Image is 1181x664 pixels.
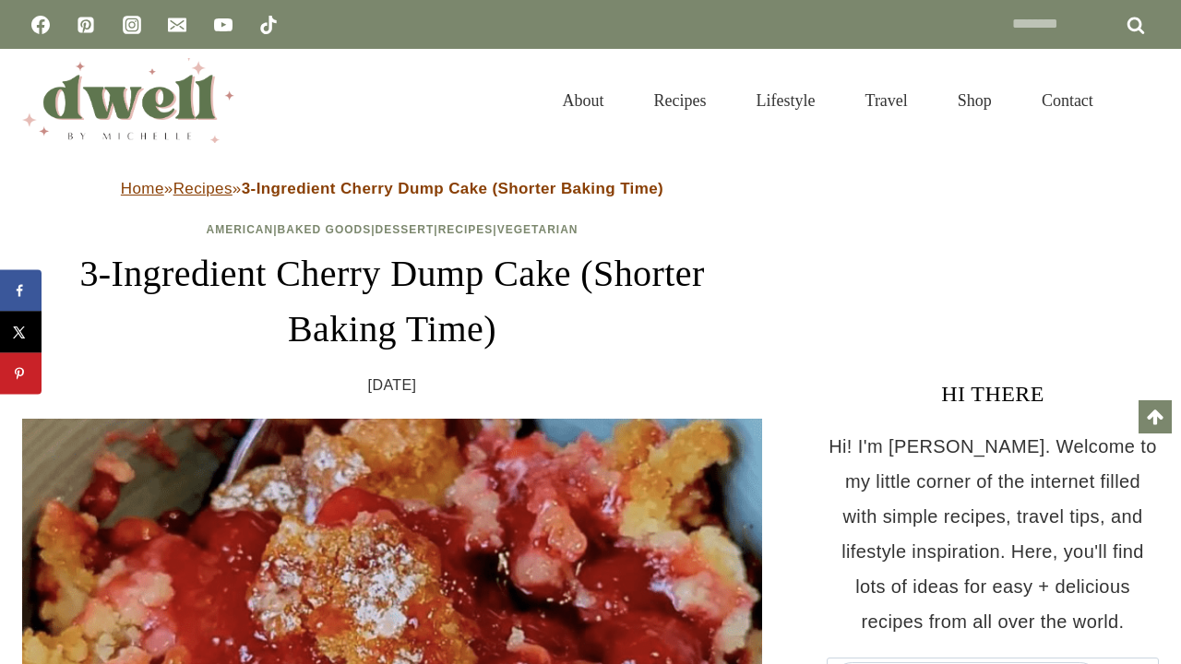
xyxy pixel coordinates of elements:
h1: 3-Ingredient Cherry Dump Cake (Shorter Baking Time) [22,246,762,357]
a: Recipes [173,180,233,197]
a: YouTube [205,6,242,43]
a: Baked Goods [278,223,372,236]
button: View Search Form [1127,85,1159,116]
span: | | | | [207,223,579,236]
time: [DATE] [368,372,417,399]
a: Dessert [376,223,435,236]
strong: 3-Ingredient Cherry Dump Cake (Shorter Baking Time) [242,180,663,197]
a: Scroll to top [1139,400,1172,433]
nav: Primary Navigation [538,68,1118,133]
span: » » [121,180,663,197]
p: Hi! I'm [PERSON_NAME]. Welcome to my little corner of the internet filled with simple recipes, tr... [827,429,1159,639]
img: DWELL by michelle [22,58,234,143]
a: Recipes [629,68,732,133]
a: American [207,223,274,236]
a: Instagram [113,6,150,43]
a: Contact [1017,68,1118,133]
a: Email [159,6,196,43]
a: About [538,68,629,133]
a: Home [121,180,164,197]
a: Recipes [438,223,494,236]
h3: HI THERE [827,377,1159,410]
a: Shop [933,68,1017,133]
a: Facebook [22,6,59,43]
a: Lifestyle [732,68,841,133]
a: TikTok [250,6,287,43]
a: Pinterest [67,6,104,43]
a: Travel [841,68,933,133]
a: Vegetarian [497,223,579,236]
